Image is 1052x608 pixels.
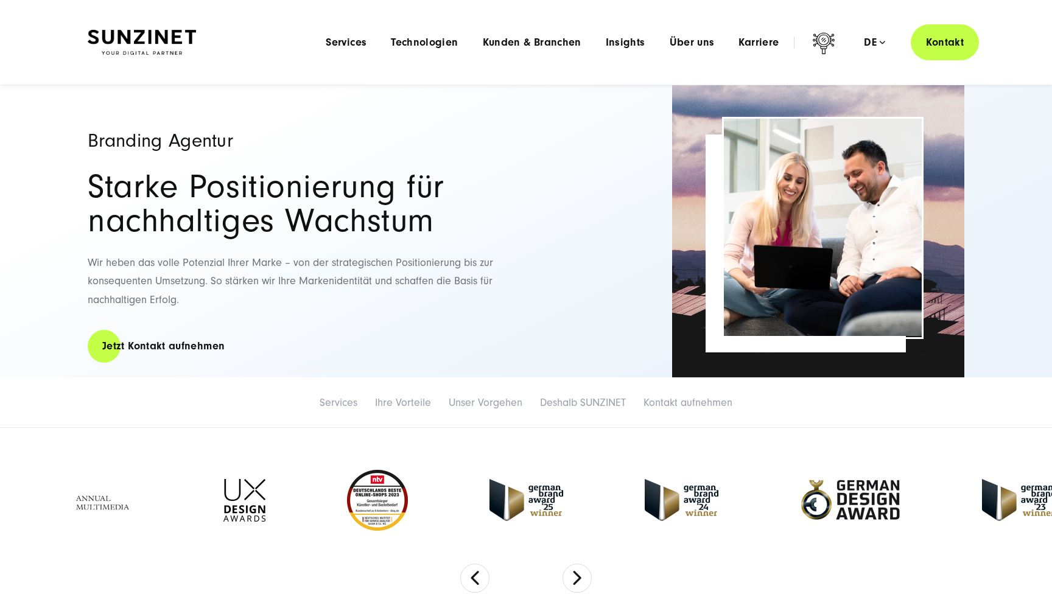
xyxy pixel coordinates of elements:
[606,37,645,49] a: Insights
[483,37,581,49] a: Kunden & Branchen
[449,396,522,409] a: Unser Vorgehen
[88,329,239,363] a: Jetzt Kontakt aufnehmen
[391,37,458,49] a: Technologien
[320,396,357,409] a: Services
[326,37,366,49] a: Services
[540,396,626,409] a: Deshalb SUNZINET
[88,30,196,55] img: SUNZINET Full Service Digital Agentur
[911,24,979,60] a: Kontakt
[645,479,718,521] img: German-Brand-Award - fullservice digital agentur SUNZINET
[643,396,732,409] a: Kontakt aufnehmen
[375,396,431,409] a: Ihre Vorteile
[223,479,265,522] img: UX-Design-Awards - fullservice digital agentur SUNZINET
[672,85,964,377] img: Bild von Solarpanels vor einer bergigen Landschaft – steht symbolisch für Nachhaltigkeit – Brandi...
[489,479,563,521] img: German Brand Award winner 2025 - Full Service Digital Agentur SUNZINET
[88,170,514,238] h2: Starke Positionierung für nachhaltiges Wachstum
[864,37,885,49] div: de
[670,37,715,49] a: Über uns
[88,254,514,310] p: Wir heben das volle Potenzial Ihrer Marke – von der strategischen Positionierung bis zur konseque...
[347,470,408,531] img: Deutschlands beste Online Shops 2023 - boesner - Kunde - SUNZINET
[460,564,489,593] button: Previous
[88,131,514,150] h1: Branding Agentur
[563,564,592,593] button: Next
[67,479,142,522] img: Full Service Digitalagentur - Annual Multimedia Awards
[738,37,779,49] a: Karriere
[724,119,922,336] img: Eine Frau und ein Mann sitzen nebeneinander auf einem Sofa und schauen gemeinsam lachend auf eine...
[800,479,900,521] img: German-Design-Award - fullservice digital agentur SUNZINET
